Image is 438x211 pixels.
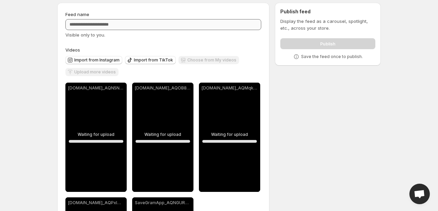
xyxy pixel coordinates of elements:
p: Display the feed as a carousel, spotlight, etc., across your store. [280,18,375,31]
span: Import from Instagram [74,57,120,63]
span: Import from TikTok [134,57,173,63]
div: Open chat [409,184,430,204]
p: [DOMAIN_NAME]_AQMqkhAHxX0HRctOBF-KkAcrVqSdYOK9wYuMYTxLSkUjg3gPd0Iokq4EoasM_kDGQXo6lnwYCtsORaNcgZe... [202,85,257,91]
p: [DOMAIN_NAME]_AQN5Nn8WXNdwEMQWmSbu9D4ytFpz4ykRlknIL71uSby_XCDscxrlKgHuoL-hWHz1STM6c6-63TY4Eks11fc... [68,85,124,91]
p: Save the feed once to publish. [301,54,363,59]
p: [DOMAIN_NAME]_AQPxlQhr681LNyJIPyaHx-R_xkSUo-fRIUL5refN5O00y5CiXwVJgUHvNL3p_oVlyA0v8ufof5s8je7ShUU... [68,200,124,206]
p: [DOMAIN_NAME]_AQOB84GTbDOCEIInNHxLkrr4rxEcAPnOwcX_bfwkfLqqjYd2Y4Gi_BtlMmTncWAya4wdcR7-nNCBkcj_fXh... [135,85,191,91]
span: Feed name [65,12,89,17]
h2: Publish feed [280,8,375,15]
button: Import from Instagram [65,56,122,64]
p: SaveGramApp_AQNGUREyMKCfKLk3pQVbx_yIONmmdagktRelfYTRCDAMOTZoXWUFO9qr6PZOcIjWFGnH3c8hPLk0ojRWZ-Bp9... [135,200,191,206]
span: Videos [65,47,80,53]
span: Visible only to you. [65,32,105,38]
button: Import from TikTok [125,56,176,64]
